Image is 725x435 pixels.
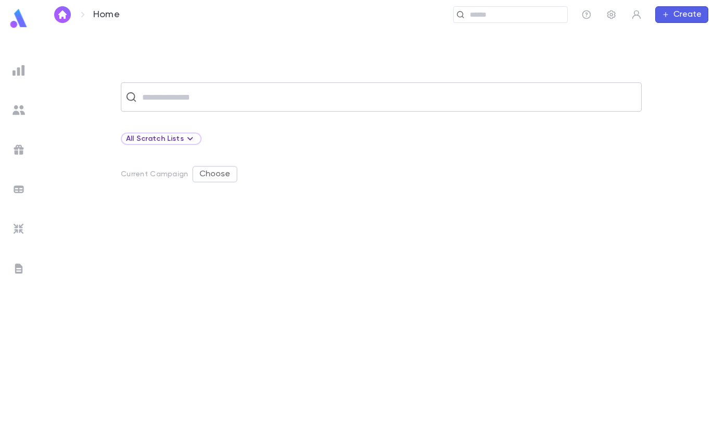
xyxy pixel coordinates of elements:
p: Home [93,9,120,20]
img: logo [8,8,29,29]
button: Choose [192,166,238,183]
p: Current Campaign [121,170,188,178]
img: letters_grey.7941b92b52307dd3b8a917253454ce1c.svg [12,262,25,275]
img: imports_grey.530a8a0e642e233f2baf0ef88e8c9fcb.svg [12,223,25,235]
div: All Scratch Lists [121,132,202,145]
img: reports_grey.c525e4749d1bce6a11f5fe2a8de1b229.svg [12,64,25,77]
img: home_white.a664292cf8c1dea59945f0da9f25487c.svg [56,10,69,19]
button: Create [655,6,708,23]
img: students_grey.60c7aba0da46da39d6d829b817ac14fc.svg [12,104,25,116]
div: All Scratch Lists [126,132,196,145]
img: batches_grey.339ca447c9d9533ef1741baa751efc33.svg [12,183,25,196]
img: campaigns_grey.99e729a5f7ee94e3726e6486bddda8f1.svg [12,143,25,156]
